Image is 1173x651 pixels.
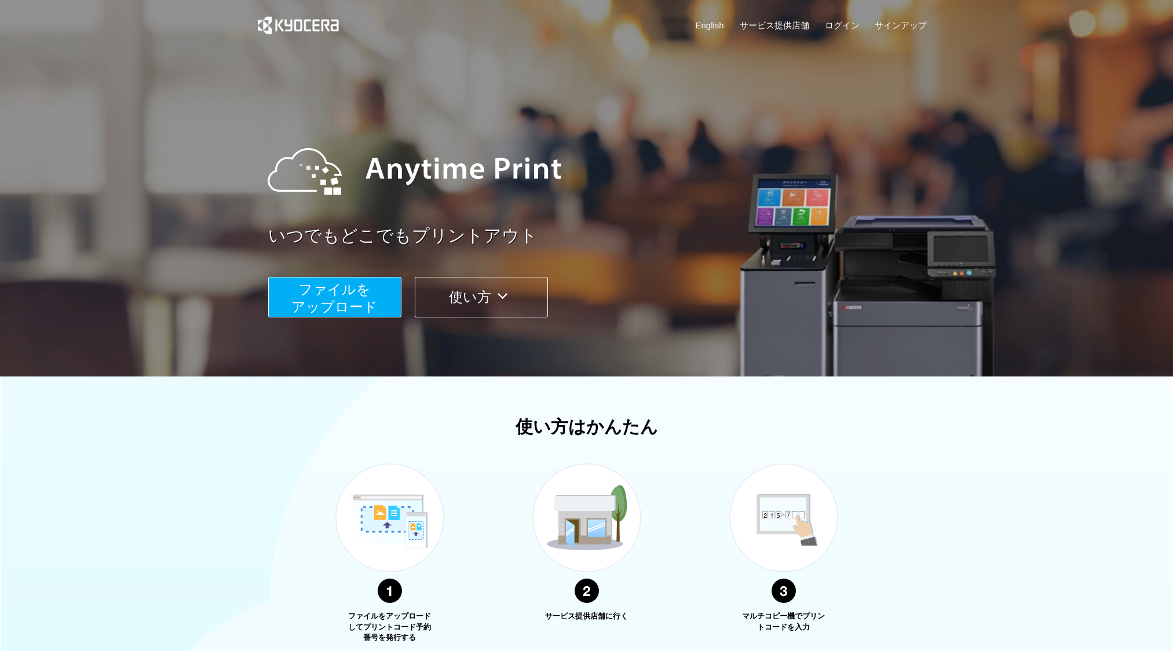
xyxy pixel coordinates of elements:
[543,611,630,622] p: サービス提供店舗に行く
[740,611,827,632] p: マルチコピー機でプリントコードを入力
[415,277,548,317] button: 使い方
[696,19,724,31] a: English
[268,224,934,248] a: いつでもどこでもプリントアウト
[740,19,809,31] a: サービス提供店舗
[268,277,401,317] button: ファイルを​​アップロード
[291,281,378,314] span: ファイルを ​​アップロード
[825,19,860,31] a: ログイン
[346,611,433,643] p: ファイルをアップロードしてプリントコード予約番号を発行する
[875,19,927,31] a: サインアップ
